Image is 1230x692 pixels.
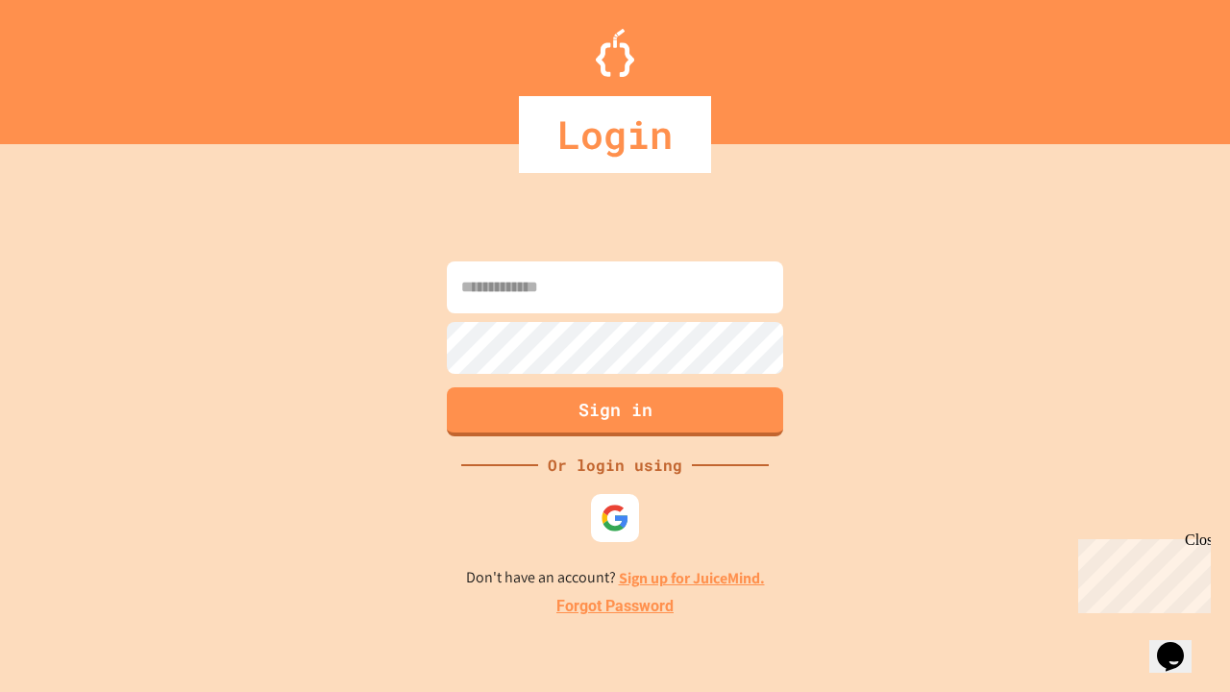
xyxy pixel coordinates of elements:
a: Sign up for JuiceMind. [619,568,765,588]
div: Or login using [538,454,692,477]
div: Chat with us now!Close [8,8,133,122]
button: Sign in [447,387,783,436]
p: Don't have an account? [466,566,765,590]
iframe: chat widget [1149,615,1211,673]
a: Forgot Password [556,595,674,618]
img: google-icon.svg [601,504,629,532]
iframe: chat widget [1070,531,1211,613]
div: Login [519,96,711,173]
img: Logo.svg [596,29,634,77]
